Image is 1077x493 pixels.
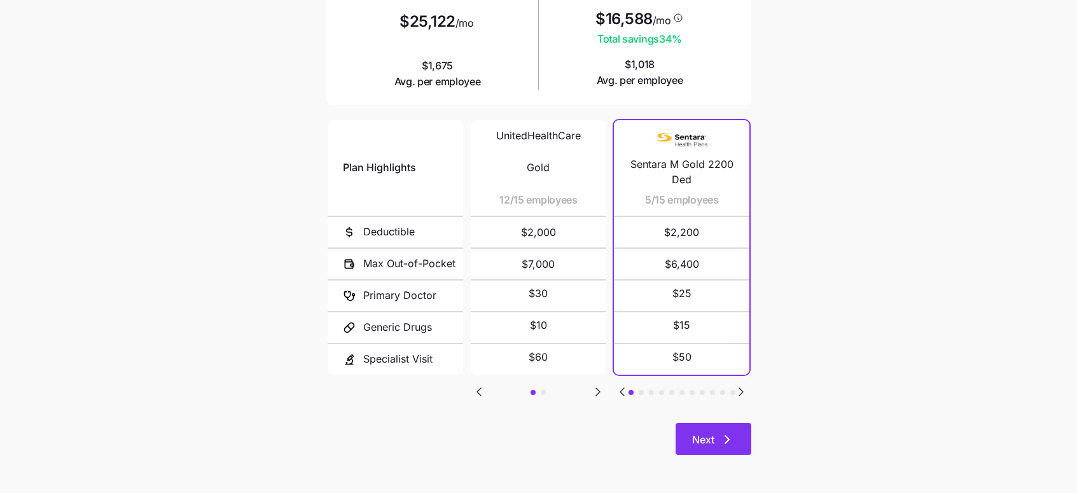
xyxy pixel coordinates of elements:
span: Generic Drugs [363,319,432,335]
svg: Go to next slide [733,384,749,399]
span: Gold [527,160,550,176]
span: $50 [672,349,691,365]
span: /mo [653,15,671,25]
button: Go to next slide [590,384,606,400]
button: Go to previous slide [614,384,630,400]
span: $30 [529,286,548,302]
span: $60 [529,349,548,365]
span: Primary Doctor [363,288,436,303]
span: Total savings 34 % [595,31,684,47]
span: /mo [455,18,474,28]
span: $25 [672,286,691,302]
span: 12/15 employees [499,192,577,208]
span: $25,122 [400,14,455,29]
span: $6,400 [629,249,734,279]
span: $15 [673,317,690,333]
img: Carrier [657,128,707,152]
span: Specialist Visit [363,351,433,367]
span: Max Out-of-Pocket [363,256,455,272]
span: Plan Highlights [343,160,416,176]
span: $2,000 [486,217,591,247]
span: 5/15 employees [645,192,719,208]
span: Avg. per employee [394,74,481,90]
span: $1,675 [394,58,481,90]
span: $16,588 [595,11,653,27]
span: Sentara M Gold 2200 Ded [629,156,734,188]
span: $7,000 [486,249,591,279]
span: Deductible [363,224,415,240]
button: Next [676,423,751,455]
svg: Go to previous slide [471,384,487,399]
span: Avg. per employee [597,73,683,88]
span: UnitedHealthCare [496,128,581,144]
button: Go to next slide [733,384,749,400]
svg: Go to next slide [590,384,606,399]
span: $2,200 [629,217,734,247]
button: Go to previous slide [471,384,487,400]
svg: Go to previous slide [615,384,630,399]
span: Next [692,432,714,447]
span: $1,018 [597,57,683,88]
span: $10 [530,317,547,333]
